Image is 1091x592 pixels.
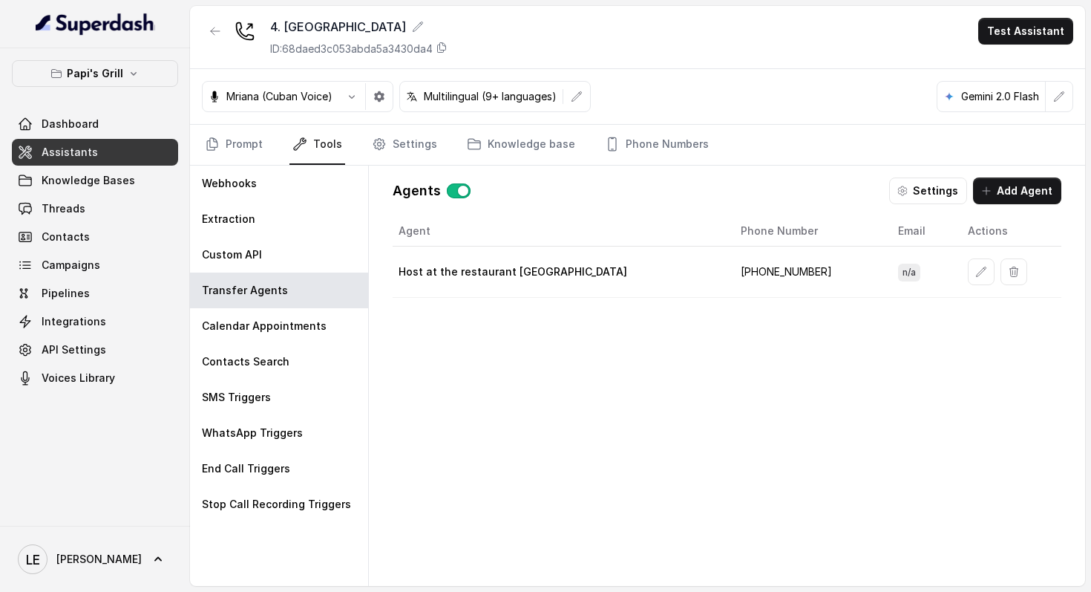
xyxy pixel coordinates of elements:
p: ID: 68daed3c053abda5a3430da4 [270,42,433,56]
a: Tools [289,125,345,165]
p: SMS Triggers [202,390,271,405]
a: Knowledge Bases [12,167,178,194]
span: n/a [898,264,920,282]
button: Settings [889,178,967,204]
span: Integrations [42,314,106,329]
a: Contacts [12,224,178,250]
p: Stop Call Recording Triggers [202,497,351,512]
span: Voices Library [42,371,115,386]
p: Extraction [202,212,255,227]
img: light.svg [36,12,155,36]
a: Threads [12,195,178,222]
p: Custom API [202,247,262,262]
p: Gemini 2.0 Flash [961,89,1039,104]
a: Assistants [12,139,178,166]
a: Phone Numbers [602,125,712,165]
p: Contacts Search [202,354,289,369]
a: Prompt [202,125,266,165]
p: Calendar Appointments [202,319,327,334]
span: [PERSON_NAME] [56,552,142,567]
span: Campaigns [42,258,100,273]
a: Campaigns [12,252,178,279]
p: WhatsApp Triggers [202,426,303,440]
button: Add Agent [973,178,1061,204]
span: Knowledge Bases [42,173,135,188]
span: Contacts [42,230,90,244]
td: [PHONE_NUMBER] [729,247,886,298]
p: Agents [393,180,441,201]
p: Mriana (Cuban Voice) [226,89,332,104]
nav: Tabs [202,125,1073,165]
p: Webhooks [202,176,257,191]
a: Settings [369,125,440,165]
button: Papi's Grill [12,60,178,87]
span: API Settings [42,342,106,357]
span: Dashboard [42,117,99,131]
a: Dashboard [12,111,178,137]
span: Pipelines [42,286,90,301]
div: 4. [GEOGRAPHIC_DATA] [270,18,448,36]
svg: google logo [943,91,955,103]
a: API Settings [12,336,178,363]
a: Integrations [12,308,178,335]
text: LE [26,552,40,567]
th: Email [886,216,956,247]
a: Knowledge base [464,125,578,165]
p: Host at the restaurant [GEOGRAPHIC_DATA] [399,264,627,279]
th: Actions [956,216,1061,247]
a: Pipelines [12,280,178,307]
th: Phone Number [729,216,886,247]
p: End Call Triggers [202,461,290,476]
p: Papi's Grill [67,65,123,82]
th: Agent [393,216,729,247]
p: Transfer Agents [202,283,288,298]
p: Multilingual (9+ languages) [424,89,557,104]
a: [PERSON_NAME] [12,539,178,580]
span: Assistants [42,145,98,160]
a: Voices Library [12,365,178,391]
button: Test Assistant [978,18,1073,45]
span: Threads [42,201,85,216]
